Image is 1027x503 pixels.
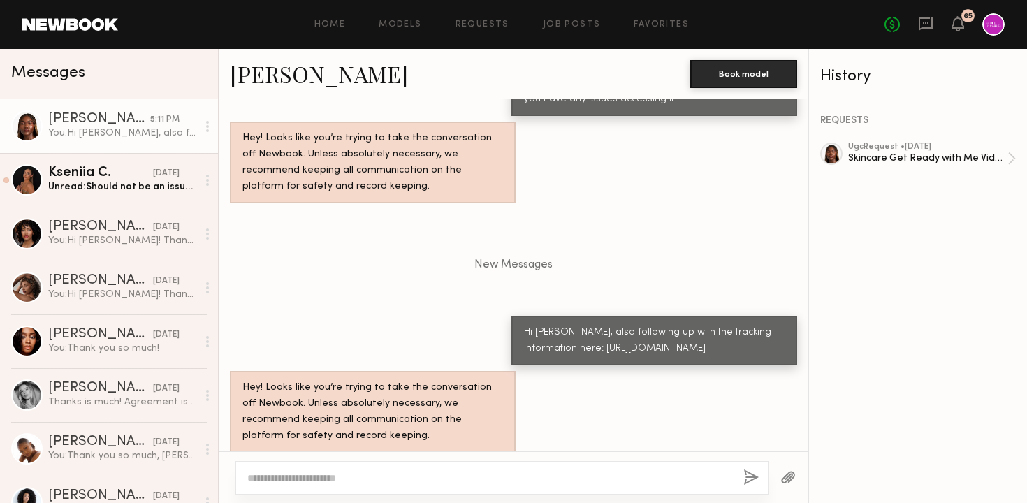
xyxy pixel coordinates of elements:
div: Kseniia C. [48,166,153,180]
div: [DATE] [153,167,180,180]
div: [PERSON_NAME] [48,381,153,395]
div: [PERSON_NAME] [48,489,153,503]
a: Favorites [634,20,689,29]
div: 5:11 PM [150,113,180,126]
div: [DATE] [153,382,180,395]
div: 65 [963,13,973,20]
div: [PERSON_NAME] [48,328,153,342]
div: You: Thank you so much! [48,342,197,355]
a: Job Posts [543,20,601,29]
button: Book model [690,60,797,88]
div: Hey! Looks like you’re trying to take the conversation off Newbook. Unless absolutely necessary, ... [242,380,503,444]
div: You: Hi [PERSON_NAME], also following up with the tracking information here: [URL][DOMAIN_NAME] [48,126,197,140]
div: You: Hi [PERSON_NAME]! Thanks for checking in. We decided to move forward with another talent as ... [48,288,197,301]
div: [PERSON_NAME] [48,274,153,288]
div: ugc Request • [DATE] [848,143,1007,152]
div: [DATE] [153,328,180,342]
div: Unread: Should not be an issue, not to worry thank you [48,180,197,194]
div: Skincare Get Ready with Me Video (Body Treatment) [848,152,1007,165]
div: You: Thank you so much, [PERSON_NAME]! Please let us know if you have any questions. Additionally... [48,449,197,462]
div: [PERSON_NAME] [48,435,153,449]
div: [PERSON_NAME] [48,220,153,234]
div: [DATE] [153,275,180,288]
a: Models [379,20,421,29]
div: REQUESTS [820,116,1016,126]
a: Requests [456,20,509,29]
div: [PERSON_NAME] [48,112,150,126]
div: [DATE] [153,490,180,503]
a: Home [314,20,346,29]
a: ugcRequest •[DATE]Skincare Get Ready with Me Video (Body Treatment) [848,143,1016,175]
span: New Messages [474,259,553,271]
div: Hi [PERSON_NAME], also following up with the tracking information here: [URL][DOMAIN_NAME] [524,325,785,357]
div: [DATE] [153,436,180,449]
div: History [820,68,1016,85]
div: Thanks is much! Agreement is signed :) [48,395,197,409]
div: Hey! Looks like you’re trying to take the conversation off Newbook. Unless absolutely necessary, ... [242,131,503,195]
span: Messages [11,65,85,81]
a: [PERSON_NAME] [230,59,408,89]
div: [DATE] [153,221,180,234]
a: Book model [690,67,797,79]
div: You: Hi [PERSON_NAME]! Thanks for the photos. I adjusted the time to start and end a bit later by... [48,234,197,247]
